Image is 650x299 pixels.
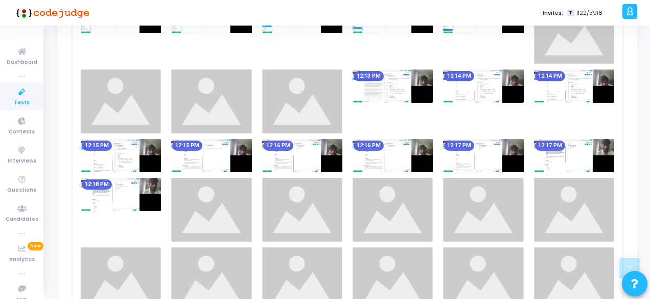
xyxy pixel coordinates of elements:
img: screenshot-1758955574880.jpeg [262,139,342,172]
mat-chip: 12:16 PM [354,141,384,151]
span: 1122/3918 [576,9,602,17]
span: Contests [9,128,35,136]
img: screenshot-1758955544524.jpeg [171,139,251,172]
span: New [28,242,43,250]
mat-chip: 12:14 PM [444,71,474,81]
mat-chip: 12:14 PM [535,71,565,81]
label: Invites: [543,9,563,17]
img: image_loading.png [81,70,161,133]
mat-chip: 12:17 PM [535,141,565,151]
img: screenshot-1758955514335.jpeg [81,139,161,172]
img: screenshot-1758955635078.jpeg [443,139,523,172]
img: image_loading.png [171,70,251,133]
img: image_loading.png [262,178,342,242]
mat-chip: 12:17 PM [444,141,474,151]
span: Analytics [9,256,35,264]
span: Questions [7,186,36,195]
img: screenshot-1758955694873.jpeg [81,178,161,211]
span: T [567,9,574,17]
img: image_loading.png [534,178,614,242]
img: screenshot-1758955665848.jpeg [534,139,614,172]
img: image_loading.png [262,70,342,133]
mat-chip: 12:13 PM [354,71,384,81]
img: logo [13,3,89,23]
img: image_loading.png [443,178,523,242]
span: Tests [14,99,30,107]
img: image_loading.png [534,1,614,64]
img: screenshot-1758955484745.jpeg [534,70,614,103]
mat-chip: 12:15 PM [172,141,202,151]
img: screenshot-1758955604636.jpeg [353,139,433,172]
span: Interviews [8,157,36,166]
img: screenshot-1758955424722.jpeg [353,70,433,103]
span: Dashboard [7,58,37,67]
mat-chip: 12:15 PM [82,141,112,151]
img: screenshot-1758955454387.jpeg [443,70,523,103]
mat-chip: 12:18 PM [82,179,112,190]
img: image_loading.png [171,178,251,242]
mat-chip: 12:16 PM [263,141,293,151]
img: image_loading.png [353,178,433,242]
span: Candidates [6,215,38,224]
